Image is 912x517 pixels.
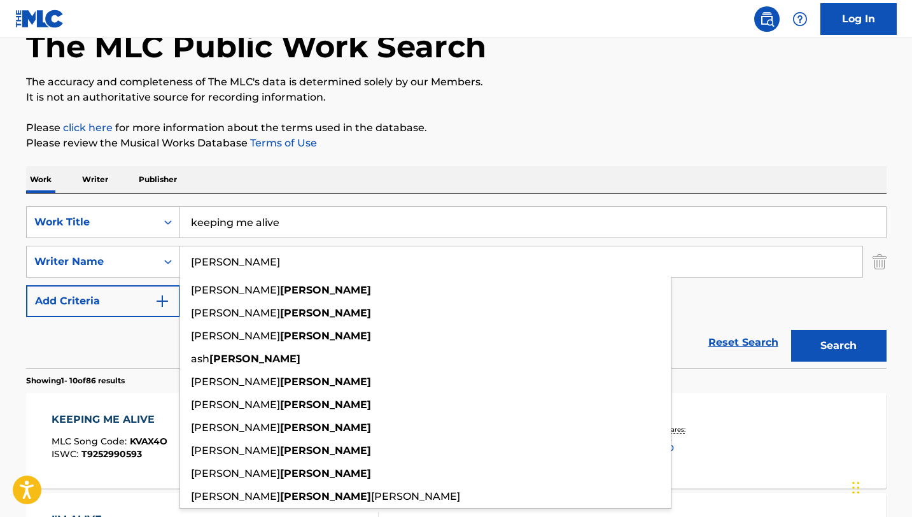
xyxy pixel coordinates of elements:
a: click here [63,122,113,134]
span: [PERSON_NAME] [191,399,280,411]
button: Search [791,330,887,362]
strong: [PERSON_NAME] [280,444,371,457]
strong: [PERSON_NAME] [280,399,371,411]
p: Please review the Musical Works Database [26,136,887,151]
strong: [PERSON_NAME] [209,353,300,365]
span: MLC Song Code : [52,436,130,447]
div: Help [787,6,813,32]
span: [PERSON_NAME] [191,330,280,342]
p: Showing 1 - 10 of 86 results [26,375,125,386]
span: [PERSON_NAME] [191,307,280,319]
strong: [PERSON_NAME] [280,307,371,319]
strong: [PERSON_NAME] [280,490,371,502]
p: The accuracy and completeness of The MLC's data is determined solely by our Members. [26,74,887,90]
p: Work [26,166,55,193]
a: KEEPING ME ALIVEMLC Song Code:KVAX4OISWC:T9252990593Writers (3)[PERSON_NAME], [PERSON_NAME] [PERS... [26,393,887,488]
a: Terms of Use [248,137,317,149]
div: KEEPING ME ALIVE [52,412,167,427]
p: It is not an authoritative source for recording information. [26,90,887,105]
span: [PERSON_NAME] [191,421,280,434]
strong: [PERSON_NAME] [280,284,371,296]
div: Writer Name [34,254,149,269]
p: Please for more information about the terms used in the database. [26,120,887,136]
img: search [759,11,775,27]
img: 9d2ae6d4665cec9f34b9.svg [155,294,170,309]
a: Log In [820,3,897,35]
div: Drag [852,469,860,507]
h1: The MLC Public Work Search [26,27,486,66]
strong: [PERSON_NAME] [280,421,371,434]
p: Publisher [135,166,181,193]
span: ash [191,353,209,365]
span: [PERSON_NAME] [191,467,280,479]
form: Search Form [26,206,887,368]
span: [PERSON_NAME] [191,284,280,296]
span: [PERSON_NAME] [191,444,280,457]
strong: [PERSON_NAME] [280,330,371,342]
img: help [792,11,808,27]
a: Reset Search [702,329,785,357]
div: Work Title [34,215,149,230]
iframe: Chat Widget [848,456,912,517]
span: KVAX4O [130,436,167,447]
span: T9252990593 [81,448,142,460]
a: Public Search [754,6,780,32]
span: [PERSON_NAME] [371,490,460,502]
span: [PERSON_NAME] [191,490,280,502]
img: MLC Logo [15,10,64,28]
strong: [PERSON_NAME] [280,376,371,388]
p: Writer [78,166,112,193]
strong: [PERSON_NAME] [280,467,371,479]
button: Add Criteria [26,285,180,317]
span: [PERSON_NAME] [191,376,280,388]
img: Delete Criterion [873,246,887,278]
span: ISWC : [52,448,81,460]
